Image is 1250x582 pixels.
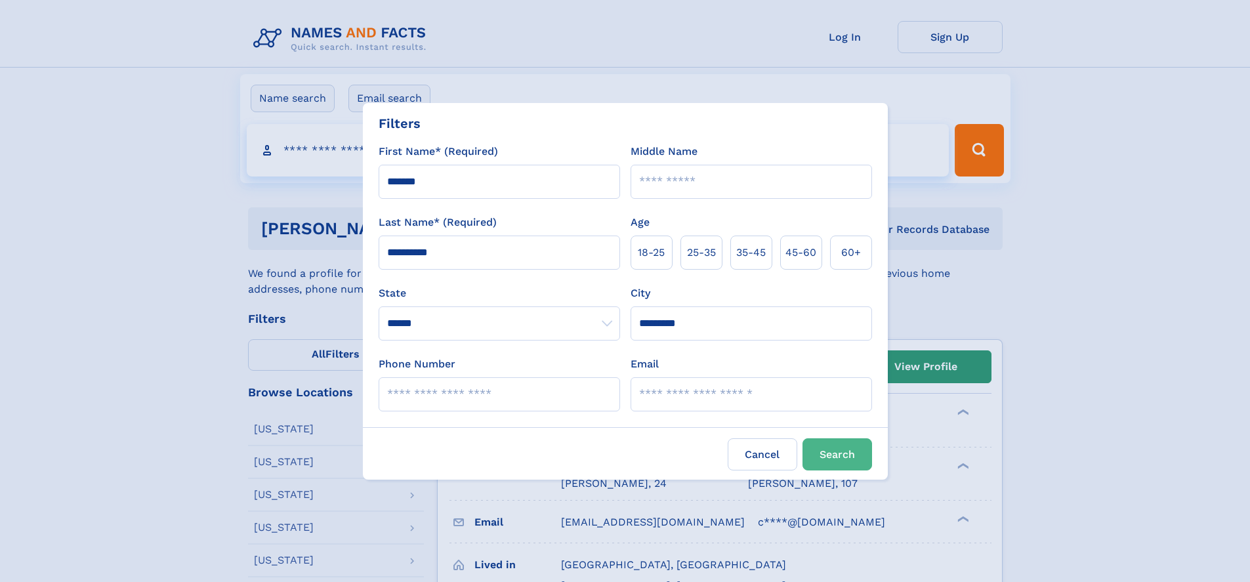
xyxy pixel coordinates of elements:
[728,438,797,470] label: Cancel
[379,144,498,159] label: First Name* (Required)
[687,245,716,260] span: 25‑35
[631,144,698,159] label: Middle Name
[736,245,766,260] span: 35‑45
[379,215,497,230] label: Last Name* (Required)
[379,356,455,372] label: Phone Number
[379,114,421,133] div: Filters
[631,356,659,372] label: Email
[841,245,861,260] span: 60+
[785,245,816,260] span: 45‑60
[631,285,650,301] label: City
[802,438,872,470] button: Search
[379,285,620,301] label: State
[631,215,650,230] label: Age
[638,245,665,260] span: 18‑25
